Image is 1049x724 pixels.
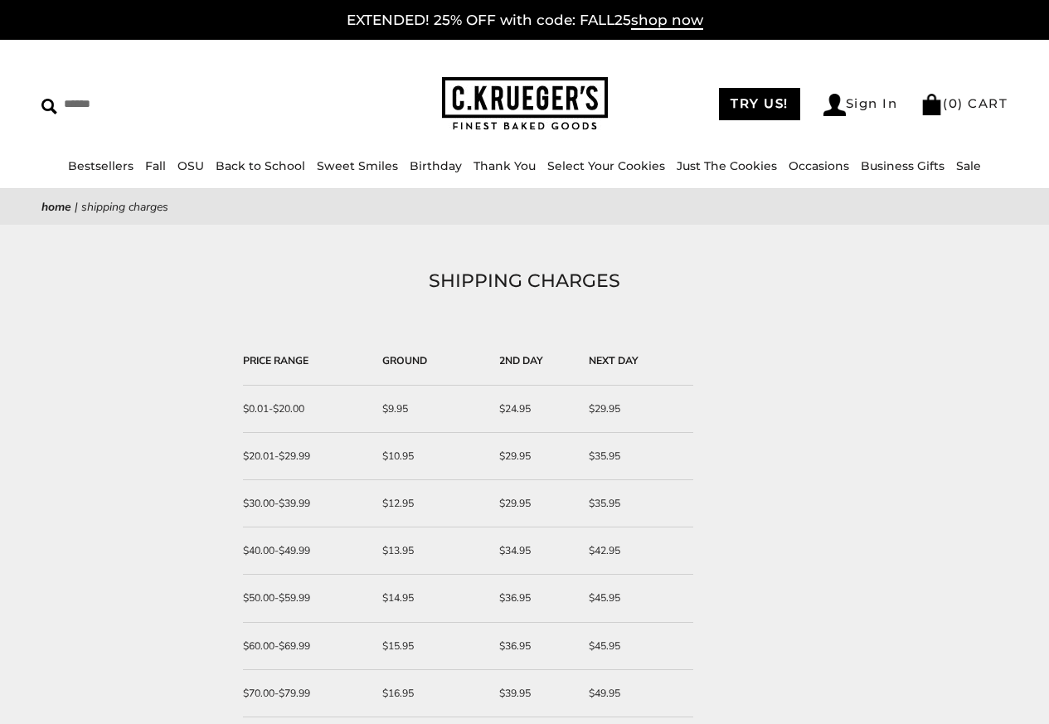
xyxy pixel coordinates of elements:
a: OSU [177,158,204,173]
strong: NEXT DAY [589,354,639,367]
td: $35.95 [580,433,693,480]
a: Birthday [410,158,462,173]
img: Account [823,94,846,116]
td: $10.95 [374,433,491,480]
td: $16.95 [374,670,491,717]
a: Business Gifts [861,158,945,173]
input: Search [41,91,263,117]
a: Sign In [823,94,898,116]
a: Back to School [216,158,305,173]
td: $9.95 [374,386,491,433]
strong: 2ND DAY [499,354,543,367]
td: $36.95 [491,623,580,670]
td: $14.95 [374,575,491,622]
td: $29.95 [580,386,693,433]
img: Bag [920,94,943,115]
td: $29.95 [491,433,580,480]
strong: GROUND [382,354,427,367]
td: $36.95 [491,575,580,622]
strong: PRICE RANGE [243,354,308,367]
td: $60.00-$69.99 [243,623,374,670]
a: Home [41,199,71,215]
img: C.KRUEGER'S [442,77,608,131]
td: $45.95 [580,623,693,670]
span: | [75,199,78,215]
span: $20.01-$29.99 [243,449,310,463]
a: Sale [956,158,981,173]
td: $29.95 [491,480,580,527]
a: Occasions [789,158,849,173]
a: Just The Cookies [677,158,777,173]
span: SHIPPING CHARGES [81,199,168,215]
td: $24.95 [491,386,580,433]
td: $34.95 [491,527,580,575]
td: $39.95 [491,670,580,717]
a: Fall [145,158,166,173]
td: $15.95 [374,623,491,670]
td: $49.95 [580,670,693,717]
a: Thank You [474,158,536,173]
td: $0.01-$20.00 [243,386,374,433]
span: 0 [949,95,959,111]
h1: SHIPPING CHARGES [66,266,983,296]
td: $50.00-$59.99 [243,575,374,622]
td: $13.95 [374,527,491,575]
nav: breadcrumbs [41,197,1008,216]
a: EXTENDED! 25% OFF with code: FALL25shop now [347,12,703,30]
td: $12.95 [374,480,491,527]
td: $42.95 [580,527,693,575]
span: shop now [631,12,703,30]
div: $30.00-$39.99 [243,495,366,512]
td: $70.00-$79.99 [243,670,374,717]
img: Search [41,99,57,114]
a: Sweet Smiles [317,158,398,173]
td: $35.95 [580,480,693,527]
a: Select Your Cookies [547,158,665,173]
a: Bestsellers [68,158,134,173]
td: $40.00-$49.99 [243,527,374,575]
td: $45.95 [580,575,693,622]
a: (0) CART [920,95,1008,111]
a: TRY US! [719,88,800,120]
